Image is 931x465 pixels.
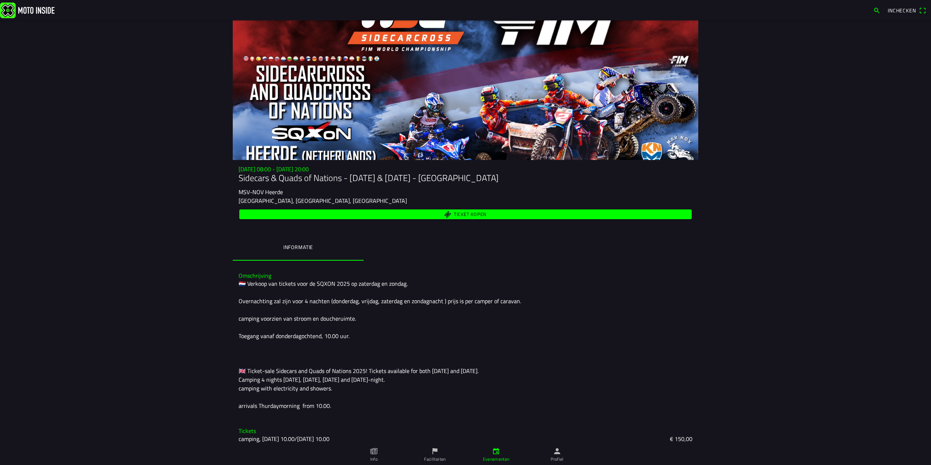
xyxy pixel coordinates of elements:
ion-text: camping, [DATE] 10.00/[DATE] 10.00 [239,434,329,443]
ion-label: Info [370,456,377,462]
a: search [870,4,884,16]
ion-label: Evenementen [483,456,510,462]
ion-icon: flag [431,447,439,455]
ion-icon: person [553,447,561,455]
h1: Sidecars & Quads of Nations - [DATE] & [DATE] - [GEOGRAPHIC_DATA] [239,173,692,183]
ion-text: Ticket zaterdag, [DATE] [239,443,296,452]
ion-icon: paper [370,447,378,455]
ion-label: Profiel [551,456,564,462]
a: Incheckenqr scanner [884,4,930,16]
ion-text: [GEOGRAPHIC_DATA], [GEOGRAPHIC_DATA], [GEOGRAPHIC_DATA] [239,196,407,205]
span: Inchecken [888,7,916,14]
ion-text: € 30,00 [673,443,692,452]
ion-label: Faciliteiten [424,456,445,462]
div: 🇳🇱 Verkoop van tickets voor de SQXON 2025 op zaterdag en zondag. Overnachting zal zijn voor 4 nac... [239,279,692,410]
h3: Omschrijving [239,272,692,279]
h3: [DATE] 08:00 - [DATE] 20:00 [239,166,692,173]
ion-text: MSV-NOV Heerde [239,188,283,196]
ion-icon: calendar [492,447,500,455]
span: Ticket kopen [454,212,487,217]
ion-label: Informatie [283,243,313,251]
h3: Tickets [239,428,692,434]
ion-text: € 150,00 [670,434,692,443]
